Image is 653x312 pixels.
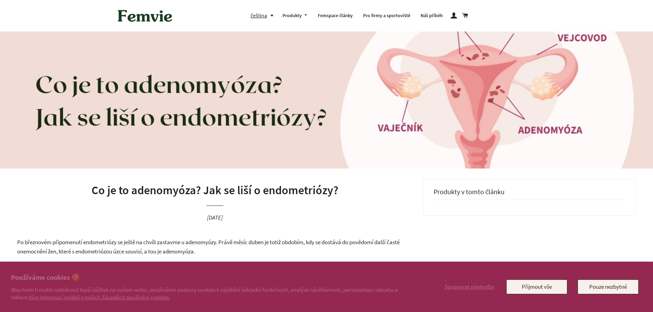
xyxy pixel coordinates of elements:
[17,182,413,199] h1: Co je to adenomyóza? Jak se liší o endometriózy?
[443,279,496,294] button: Spravovat předvolby
[506,279,567,294] button: Přijmout vše
[434,188,625,200] h3: Produkty v tomto článku
[207,214,223,221] time: [DATE]
[251,11,277,20] button: čeština
[277,7,313,25] a: Produkty
[445,283,495,290] span: Spravovat předvolby
[29,294,170,301] a: Více informací najdeš v našich Zásadách používání cookies.
[114,5,176,26] img: Femvie
[415,7,448,25] a: Náš příběh
[17,238,400,255] span: Po březnovém připomenutí endometriózy se ještě na chvíli zastavme u adenomyózy. Právě měsíc duben...
[313,7,358,25] a: Femspace články
[11,286,412,301] p: Abychom ti mohli nabídnout lepší zážitek na našem webu, používáme soubory cookies k zajištění zák...
[358,7,415,25] a: Pro firmy a sportoviště
[11,273,412,283] h2: Používáme cookies 🍪
[578,279,639,294] button: Pouze nezbytné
